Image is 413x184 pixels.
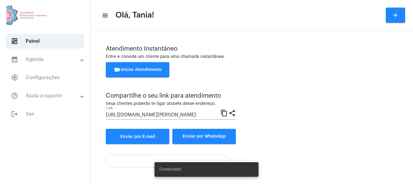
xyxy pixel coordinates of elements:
div: Seus clientes poderão te ligar através desse endereço. [106,102,236,106]
mat-icon: videocam [114,66,121,73]
span: Iniciar Atendimento [114,68,162,72]
span: sidenav icon [11,74,18,81]
div: Entre e convide um cliente para uma chamada instantânea. [106,55,398,59]
span: Enviar por WhatsApp [183,134,226,139]
span: Sair [6,107,84,121]
a: Enviar por E-mail [106,129,169,144]
mat-panel-title: Ajuda e suporte [11,92,81,99]
mat-expansion-panel-header: sidenav iconAgenda [4,52,90,67]
span: Enviar por E-mail [120,135,155,139]
mat-icon: sidenav icon [11,110,18,118]
span: Configurações [6,70,84,85]
span: Painel [6,34,84,49]
div: Atendimento Instantâneo [106,45,398,52]
button: Iniciar Atendimento [106,62,169,77]
mat-icon: sidenav icon [102,12,108,19]
span: sidenav icon [11,38,18,45]
mat-expansion-panel-header: sidenav iconAjuda e suporte [4,89,90,103]
mat-icon: share [229,109,236,116]
mat-icon: add [392,12,399,19]
button: Enviar por WhatsApp [172,129,236,144]
span: Olá, Tania! [115,10,154,20]
span: Conectado [159,166,181,172]
div: Compartilhe o seu link para atendimento [106,92,236,99]
mat-icon: sidenav icon [11,92,18,99]
mat-panel-title: Agenda [11,56,81,63]
mat-icon: content_copy [220,109,228,116]
mat-icon: sidenav icon [11,56,18,63]
img: 82f91219-cc54-a9e9-c892-318f5ec67ab1.jpg [5,3,50,27]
